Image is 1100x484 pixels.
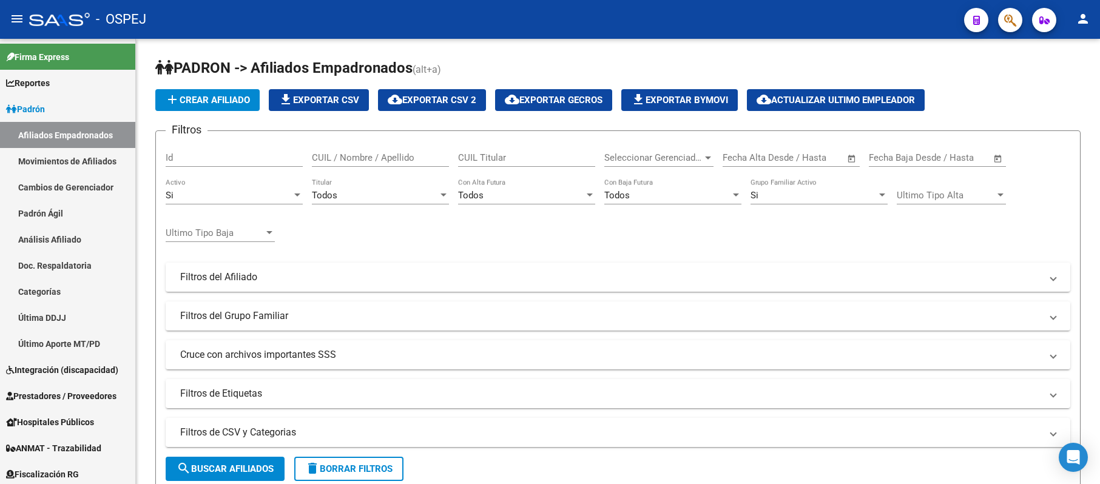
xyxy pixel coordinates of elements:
button: Exportar GECROS [495,89,612,111]
span: Si [166,190,174,201]
button: Actualizar ultimo Empleador [747,89,925,111]
mat-icon: menu [10,12,24,26]
mat-icon: file_download [631,92,646,107]
span: Integración (discapacidad) [6,363,118,377]
span: Todos [458,190,484,201]
span: Ultimo Tipo Baja [166,227,264,238]
mat-expansion-panel-header: Cruce con archivos importantes SSS [166,340,1070,369]
span: Ultimo Tipo Alta [897,190,995,201]
mat-expansion-panel-header: Filtros del Grupo Familiar [166,301,1070,331]
mat-icon: cloud_download [757,92,771,107]
mat-panel-title: Filtros de Etiquetas [180,387,1041,400]
input: Start date [869,152,908,163]
mat-panel-title: Filtros del Afiliado [180,271,1041,284]
mat-icon: search [177,461,191,476]
input: End date [773,152,832,163]
span: Actualizar ultimo Empleador [757,95,915,106]
span: Hospitales Públicos [6,415,94,429]
span: ANMAT - Trazabilidad [6,442,101,455]
mat-panel-title: Cruce con archivos importantes SSS [180,348,1041,361]
span: Buscar Afiliados [177,463,274,474]
span: Prestadores / Proveedores [6,389,116,403]
button: Exportar Bymovi [621,89,738,111]
span: Si [751,190,758,201]
span: (alt+a) [413,64,441,75]
span: Exportar GECROS [505,95,602,106]
span: - OSPEJ [96,6,146,33]
mat-icon: cloud_download [505,92,519,107]
mat-icon: file_download [278,92,293,107]
input: End date [919,152,978,163]
span: Todos [604,190,630,201]
button: Crear Afiliado [155,89,260,111]
mat-expansion-panel-header: Filtros de Etiquetas [166,379,1070,408]
button: Open calendar [991,152,1005,166]
span: Exportar Bymovi [631,95,728,106]
button: Exportar CSV 2 [378,89,486,111]
input: Start date [723,152,762,163]
span: Todos [312,190,337,201]
span: Crear Afiliado [165,95,250,106]
mat-icon: person [1076,12,1090,26]
button: Buscar Afiliados [166,457,285,481]
span: Exportar CSV [278,95,359,106]
button: Exportar CSV [269,89,369,111]
mat-icon: delete [305,461,320,476]
span: Fiscalización RG [6,468,79,481]
span: Firma Express [6,50,69,64]
span: PADRON -> Afiliados Empadronados [155,59,413,76]
span: Reportes [6,76,50,90]
span: Padrón [6,103,45,116]
mat-icon: add [165,92,180,107]
mat-panel-title: Filtros de CSV y Categorias [180,426,1041,439]
span: Borrar Filtros [305,463,393,474]
button: Borrar Filtros [294,457,403,481]
mat-icon: cloud_download [388,92,402,107]
button: Open calendar [845,152,859,166]
span: Seleccionar Gerenciador [604,152,703,163]
span: Exportar CSV 2 [388,95,476,106]
mat-expansion-panel-header: Filtros de CSV y Categorias [166,418,1070,447]
div: Open Intercom Messenger [1059,443,1088,472]
h3: Filtros [166,121,208,138]
mat-expansion-panel-header: Filtros del Afiliado [166,263,1070,292]
mat-panel-title: Filtros del Grupo Familiar [180,309,1041,323]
